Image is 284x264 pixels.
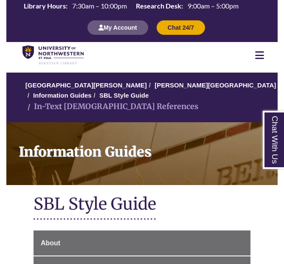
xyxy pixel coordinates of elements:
[20,1,69,11] th: Library Hours:
[20,1,242,11] a: Hours Today
[25,81,147,89] a: [GEOGRAPHIC_DATA][PERSON_NAME]
[72,2,127,10] span: 7:30am – 10:00pm
[34,194,250,216] h1: SBL Style Guide
[99,92,149,99] a: SBL Style Guide
[188,2,239,10] span: 9:00am – 5:00pm
[34,230,250,256] a: About
[132,1,184,11] th: Research Desk:
[13,122,278,174] h1: Information Guides
[157,20,205,35] button: Chat 24/7
[87,20,148,35] button: My Account
[155,81,276,89] a: [PERSON_NAME][GEOGRAPHIC_DATA]
[157,24,205,31] a: Chat 24/7
[6,122,278,185] a: Information Guides
[33,92,92,99] a: Information Guides
[41,239,60,247] span: About
[22,45,84,65] img: UNWSP Library Logo
[25,101,198,113] li: In-Text [DEMOGRAPHIC_DATA] References
[87,24,148,31] a: My Account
